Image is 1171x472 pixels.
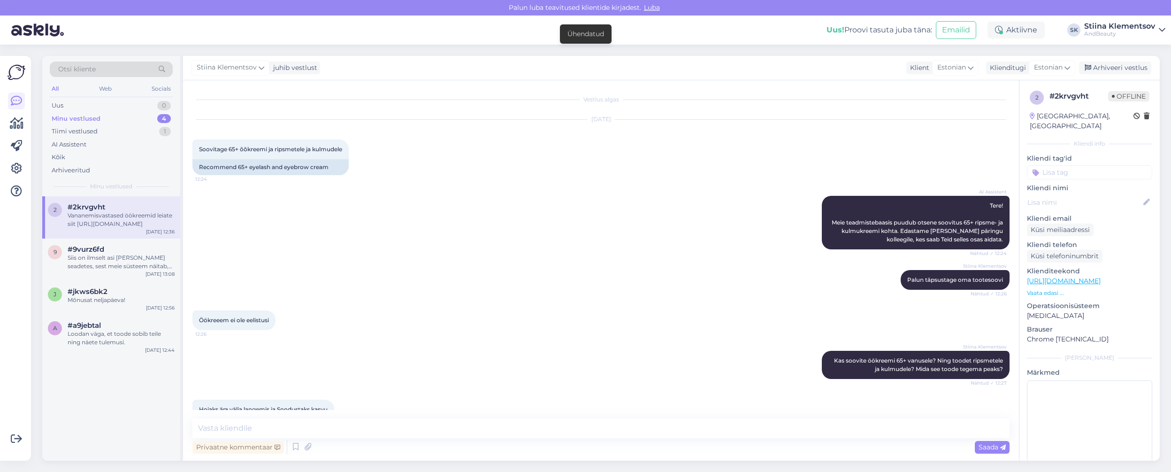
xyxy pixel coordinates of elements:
[145,271,175,278] div: [DATE] 13:08
[1084,23,1165,38] a: Stiina KlementsovAndBeauty
[827,25,844,34] b: Uus!
[54,206,57,213] span: 2
[68,203,105,211] span: #2krvgvht
[52,127,98,136] div: Tiimi vestlused
[937,62,966,73] span: Estonian
[157,101,171,110] div: 0
[1027,197,1141,208] input: Lisa nimi
[1049,91,1108,102] div: # 2krvgvht
[1027,277,1101,285] a: [URL][DOMAIN_NAME]
[834,357,1004,372] span: Kas soovite öökreemi 65+ vanusele? Ning toodet ripsmetele ja kulmudele? Mida see toode tegema peaks?
[192,159,349,175] div: Recommend 65+ eyelash and eyebrow cream
[1084,23,1155,30] div: Stiina Klementsov
[906,63,929,73] div: Klient
[979,443,1006,451] span: Saada
[68,330,175,347] div: Loodan väga, et toode sobib teile ning näete tulemusi.
[195,176,230,183] span: 12:24
[1034,62,1063,73] span: Estonian
[146,304,175,311] div: [DATE] 12:56
[199,146,342,153] span: Soovitage 65+ õõkreemi ja ripsmetele ja kulmudele
[1027,368,1152,378] p: Märkmed
[53,325,57,332] span: a
[1027,165,1152,179] input: Lisa tag
[52,114,100,124] div: Minu vestlused
[1027,311,1152,321] p: [MEDICAL_DATA]
[54,248,57,255] span: 9
[197,62,257,73] span: Stiina Klementsov
[971,379,1007,387] span: Nähtud ✓ 12:27
[68,296,175,304] div: Mõnusat neljapäeva!
[907,276,1003,283] span: Palun täpsustage oma tootesoovi
[1027,250,1102,263] div: Küsi telefoninumbrit
[1067,23,1080,37] div: SK
[832,202,1004,243] span: Tere! Meie teadmistebaasis puudub otsene soovitus 65+ ripsme- ja kulmukreemi kohta. Edastame [PER...
[936,21,976,39] button: Emailid
[54,291,56,298] span: j
[90,182,132,191] span: Minu vestlused
[157,114,171,124] div: 4
[1027,334,1152,344] p: Chrome [TECHNICAL_ID]
[269,63,317,73] div: juhib vestlust
[68,254,175,271] div: Siis on ilmselt asi [PERSON_NAME] seadetes, sest meie süsteem näitab, et kirjad on teile välja sa...
[1027,354,1152,362] div: [PERSON_NAME]
[1027,214,1152,224] p: Kliendi email
[827,24,932,36] div: Proovi tasuta juba täna:
[159,127,171,136] div: 1
[68,321,101,330] span: #a9jebtal
[972,188,1007,195] span: AI Assistent
[1027,325,1152,334] p: Brauser
[1027,266,1152,276] p: Klienditeekond
[1027,139,1152,148] div: Kliendi info
[145,347,175,354] div: [DATE] 12:44
[58,64,96,74] span: Otsi kliente
[1027,183,1152,193] p: Kliendi nimi
[52,166,90,175] div: Arhiveeritud
[195,331,230,338] span: 12:26
[567,29,604,39] div: Ühendatud
[192,115,1010,124] div: [DATE]
[970,250,1007,257] span: Nähtud ✓ 12:24
[146,228,175,235] div: [DATE] 12:36
[987,22,1045,39] div: Aktiivne
[963,263,1007,270] span: Stiina Klementsov
[199,406,328,413] span: Hoiaks ära välja langemis ja Soodustaks kasvu
[1108,91,1149,101] span: Offline
[50,83,61,95] div: All
[68,211,175,228] div: Vananemisvastased öökreemid leiate siit [URL][DOMAIN_NAME]
[1027,289,1152,297] p: Vaata edasi ...
[150,83,173,95] div: Socials
[52,101,63,110] div: Uus
[1030,111,1133,131] div: [GEOGRAPHIC_DATA], [GEOGRAPHIC_DATA]
[192,441,284,454] div: Privaatne kommentaar
[963,343,1007,350] span: Stiina Klementsov
[641,3,663,12] span: Luba
[68,287,107,296] span: #jkws6bk2
[52,140,86,149] div: AI Assistent
[1079,62,1151,74] div: Arhiveeri vestlus
[1027,240,1152,250] p: Kliendi telefon
[68,245,104,254] span: #9vurz6fd
[986,63,1026,73] div: Klienditugi
[971,290,1007,297] span: Nähtud ✓ 12:26
[8,63,25,81] img: Askly Logo
[1084,30,1155,38] div: AndBeauty
[1027,154,1152,163] p: Kliendi tag'id
[1027,224,1094,236] div: Küsi meiliaadressi
[192,95,1010,104] div: Vestlus algas
[52,153,65,162] div: Kõik
[1027,301,1152,311] p: Operatsioonisüsteem
[199,317,269,324] span: Öökreeem ei ole eelistusi
[97,83,114,95] div: Web
[1035,94,1039,101] span: 2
